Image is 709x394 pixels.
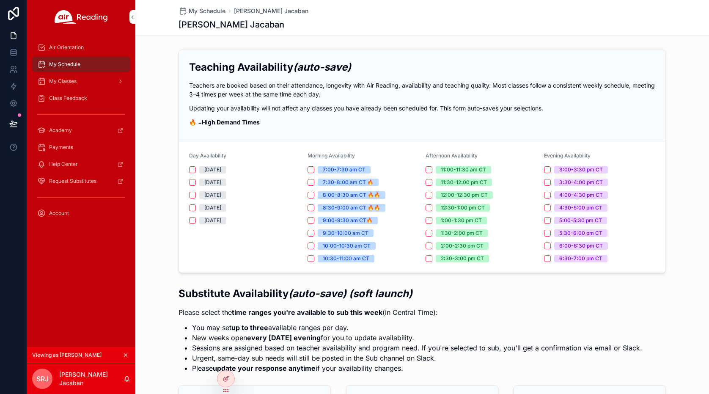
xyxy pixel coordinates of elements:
a: My Schedule [179,7,225,15]
li: Urgent, same-day sub needs will still be posted in the Sub channel on Slack. [192,353,642,363]
a: Academy [32,123,130,138]
span: Account [49,210,69,217]
span: Academy [49,127,72,134]
span: Air Orientation [49,44,84,51]
p: Teachers are booked based on their attendance, longevity with Air Reading, availability and teach... [189,81,655,99]
span: Evening Availability [544,152,591,159]
div: 2:30-3:00 pm CT [441,255,484,262]
span: Afternoon Availability [426,152,478,159]
div: 10:30-11:00 am CT [323,255,369,262]
em: (auto-save) [293,61,351,73]
div: 7:00-7:30 am CT [323,166,365,174]
a: My Classes [32,74,130,89]
div: [DATE] [204,217,221,224]
div: 1:30-2:00 pm CT [441,229,483,237]
div: 3:30-4:00 pm CT [559,179,603,186]
div: 6:00-6:30 pm CT [559,242,603,250]
div: 1:00-1:30 pm CT [441,217,482,224]
div: 5:00-5:30 pm CT [559,217,602,224]
div: 12:00-12:30 pm CT [441,191,488,199]
div: 7:30-8:00 am CT 🔥 [323,179,374,186]
a: My Schedule [32,57,130,72]
a: [PERSON_NAME] Jacaban [234,7,308,15]
div: 6:30-7:00 pm CT [559,255,602,262]
div: 9:00-9:30 am CT🔥 [323,217,373,224]
span: Payments [49,144,73,151]
strong: up to three [231,323,268,332]
strong: High Demand Times [202,118,260,126]
div: [DATE] [204,191,221,199]
div: 2:00-2:30 pm CT [441,242,484,250]
p: Updating your availability will not affect any classes you have already been scheduled for. This ... [189,104,655,113]
div: [DATE] [204,179,221,186]
div: 4:30-5:00 pm CT [559,204,602,212]
span: Help Center [49,161,78,168]
a: Class Feedback [32,91,130,106]
p: 🔥 = [189,118,655,127]
div: 11:00-11:30 am CT [441,166,486,174]
img: App logo [55,10,108,24]
em: (auto-save) (soft launch) [289,287,412,300]
a: Request Substitutes [32,174,130,189]
div: 12:30-1:00 pm CT [441,204,485,212]
p: Please select the (in Central Time): [179,307,642,317]
div: [DATE] [204,204,221,212]
strong: time ranges you're available to sub this week [232,308,382,317]
div: 8:30-9:00 am CT 🔥🔥 [323,204,380,212]
a: Help Center [32,157,130,172]
div: 4:00-4:30 pm CT [559,191,603,199]
strong: update your response anytime [213,364,316,372]
span: SRJ [36,374,49,384]
div: 9:30-10:00 am CT [323,229,368,237]
span: Class Feedback [49,95,87,102]
a: Payments [32,140,130,155]
div: 8:00-8:30 am CT 🔥🔥 [323,191,380,199]
li: New weeks open for you to update availability. [192,333,642,343]
div: 3:00-3:30 pm CT [559,166,603,174]
p: [PERSON_NAME] Jacaban [59,370,124,387]
span: Day Availability [189,152,226,159]
div: 5:30-6:00 pm CT [559,229,602,237]
li: You may set available ranges per day. [192,322,642,333]
a: Air Orientation [32,40,130,55]
a: Account [32,206,130,221]
div: 10:00-10:30 am CT [323,242,371,250]
li: Please if your availability changes. [192,363,642,373]
h2: Teaching Availability [189,60,655,74]
h2: Substitute Availability [179,287,642,300]
span: My Schedule [49,61,80,68]
li: Sessions are assigned based on teacher availability and program need. If you're selected to sub, ... [192,343,642,353]
span: My Schedule [189,7,225,15]
span: Viewing as [PERSON_NAME] [32,352,102,358]
span: Request Substitutes [49,178,96,185]
div: 11:30-12:00 pm CT [441,179,487,186]
strong: every [DATE] evening [247,333,321,342]
span: Morning Availability [308,152,355,159]
div: [DATE] [204,166,221,174]
h1: [PERSON_NAME] Jacaban [179,19,284,30]
div: scrollable content [27,34,135,232]
span: My Classes [49,78,77,85]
